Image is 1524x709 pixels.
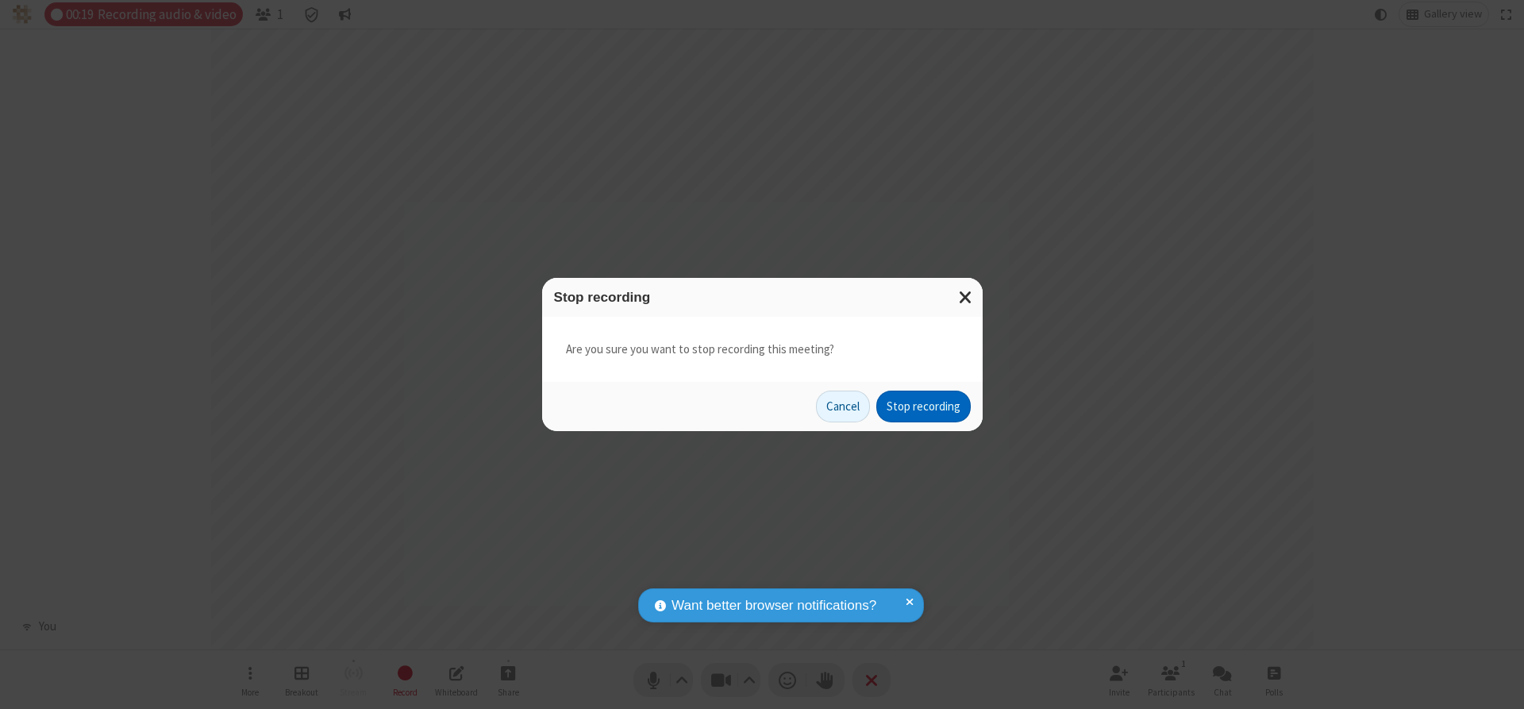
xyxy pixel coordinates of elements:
button: Cancel [816,391,870,422]
button: Close modal [949,278,983,317]
span: Want better browser notifications? [672,595,876,616]
button: Stop recording [876,391,971,422]
h3: Stop recording [554,290,971,305]
div: Are you sure you want to stop recording this meeting? [542,317,983,383]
